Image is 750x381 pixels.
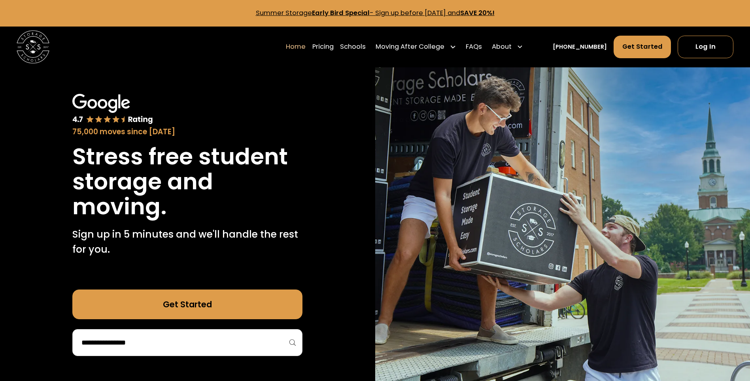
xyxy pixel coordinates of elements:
[678,36,733,58] a: Log In
[376,42,444,52] div: Moving After College
[286,35,306,58] a: Home
[72,126,302,137] div: 75,000 moves since [DATE]
[312,35,334,58] a: Pricing
[340,35,366,58] a: Schools
[72,227,302,257] p: Sign up in 5 minutes and we'll handle the rest for you.
[553,43,607,51] a: [PHONE_NUMBER]
[72,290,302,319] a: Get Started
[376,79,461,96] a: Commercial Moving
[376,96,461,112] a: Post Grad Moving
[17,30,49,63] a: home
[372,35,459,58] div: Moving After College
[489,35,527,58] div: About
[312,8,370,17] strong: Early Bird Special
[492,42,512,52] div: About
[72,94,153,125] img: Google 4.7 star rating
[372,76,465,132] nav: Moving After College
[614,36,671,58] a: Get Started
[256,8,495,17] a: Summer StorageEarly Bird Special- Sign up before [DATE] andSAVE 20%!
[17,30,49,63] img: Storage Scholars main logo
[376,112,461,129] a: Get a Quote
[460,8,495,17] strong: SAVE 20%!
[72,144,302,219] h1: Stress free student storage and moving.
[466,35,482,58] a: FAQs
